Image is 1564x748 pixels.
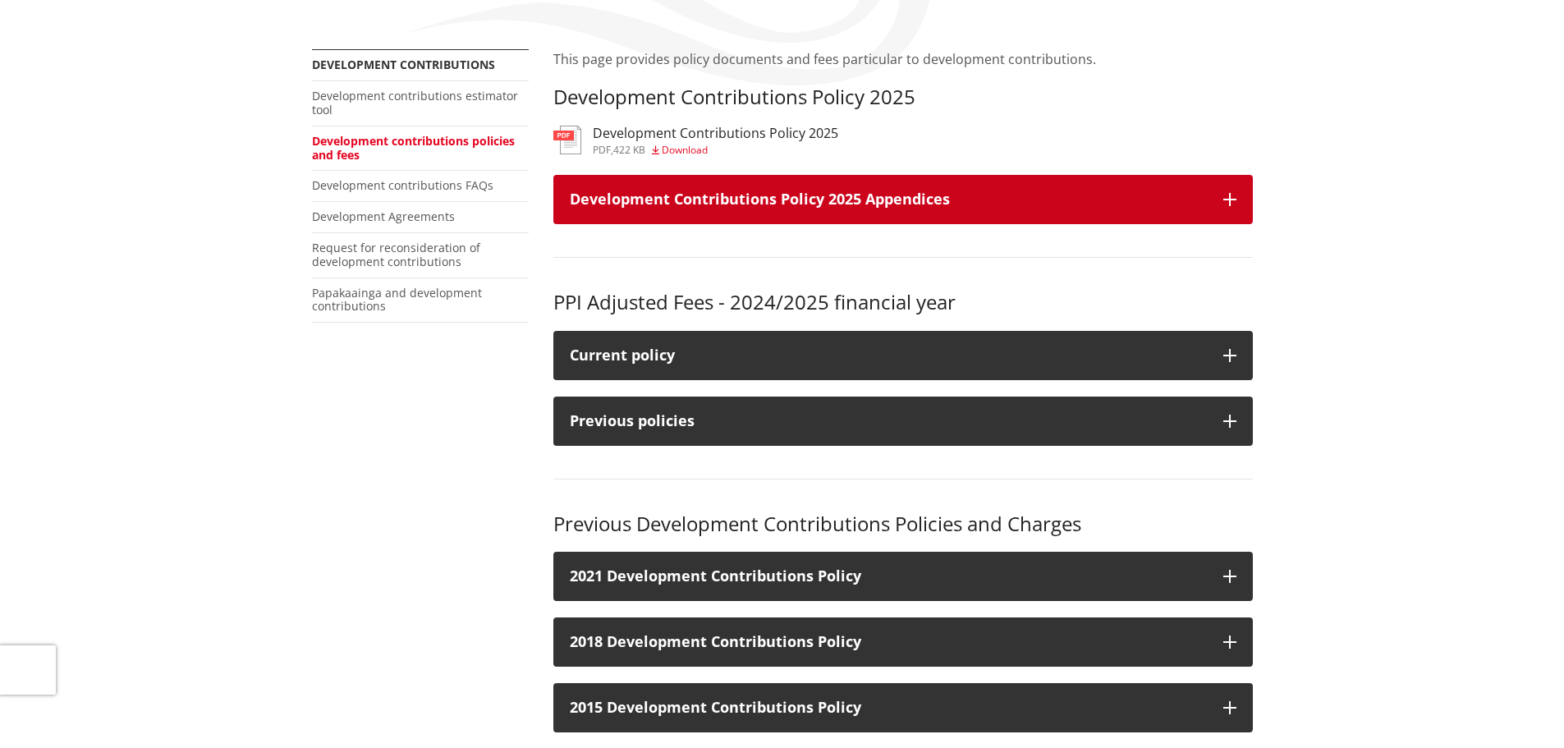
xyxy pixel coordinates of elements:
a: Development contributions policies and fees [312,133,515,163]
button: Current policy [553,331,1253,380]
h3: Previous Development Contributions Policies and Charges [553,512,1253,536]
a: Development contributions estimator tool [312,88,518,117]
span: 422 KB [613,143,645,157]
span: pdf [593,143,611,157]
a: Development contributions FAQs [312,177,493,193]
h3: Development Contributions Policy 2025 [593,126,838,141]
button: 2018 Development Contributions Policy [553,617,1253,667]
iframe: Messenger Launcher [1488,679,1548,738]
a: Request for reconsideration of development contributions [312,240,480,269]
h3: 2015 Development Contributions Policy [570,700,1207,716]
a: Development Agreements [312,209,455,224]
p: This page provides policy documents and fees particular to development contributions. [553,49,1253,69]
h3: 2021 Development Contributions Policy [570,568,1207,585]
h3: 2018 Development Contributions Policy [570,634,1207,650]
a: Development Contributions Policy 2025 pdf,422 KB Download [553,126,838,155]
button: Development Contributions Policy 2025 Appendices [553,175,1253,224]
img: document-pdf.svg [553,126,581,154]
button: 2021 Development Contributions Policy [553,552,1253,601]
h3: Development Contributions Policy 2025 [553,85,1253,109]
button: Previous policies [553,397,1253,446]
div: , [593,145,838,155]
div: Previous policies [570,413,1207,429]
span: Download [662,143,708,157]
div: Current policy [570,347,1207,364]
h3: PPI Adjusted Fees - 2024/2025 financial year [553,291,1253,314]
a: Papakaainga and development contributions [312,285,482,314]
a: Development contributions [312,57,495,72]
h3: Development Contributions Policy 2025 Appendices [570,191,1207,208]
button: 2015 Development Contributions Policy [553,683,1253,732]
